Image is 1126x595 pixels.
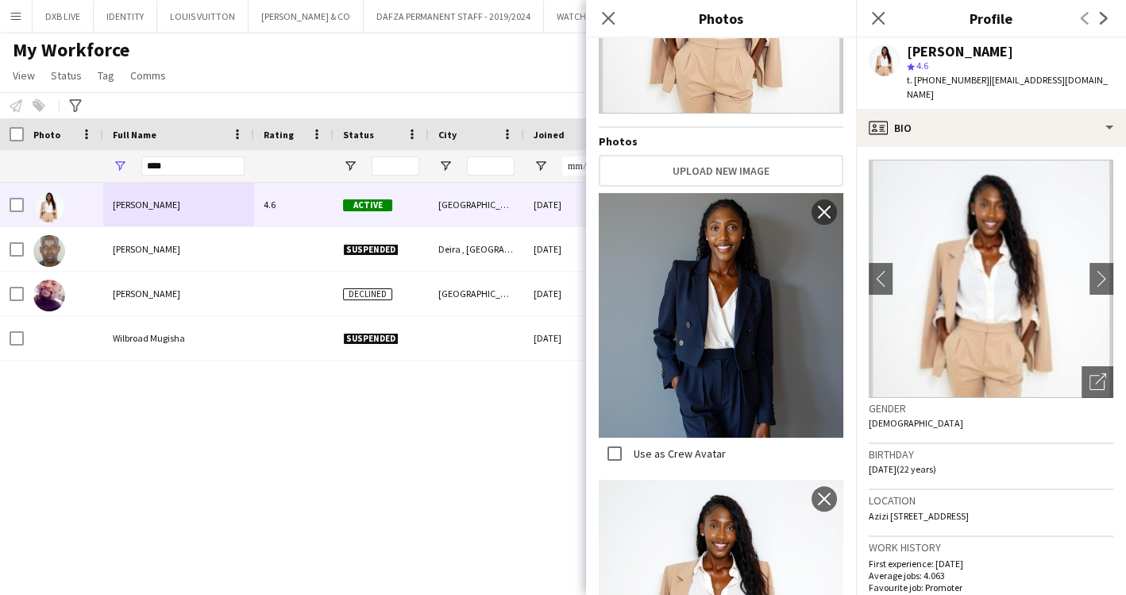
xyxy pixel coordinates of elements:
a: Comms [124,65,172,86]
img: Crew photo 1043771 [599,193,843,438]
h3: Birthday [869,447,1113,462]
div: [PERSON_NAME] [907,44,1013,59]
span: [PERSON_NAME] [113,288,180,299]
span: Tag [98,68,114,83]
img: Crew avatar or photo [869,160,1113,398]
div: Deira , [GEOGRAPHIC_DATA] [429,227,524,271]
img: Angella Vanessa Mugisha [33,191,65,222]
label: Use as Crew Avatar [630,446,726,461]
div: [DATE] [524,272,619,315]
span: My Workforce [13,38,129,62]
button: Open Filter Menu [534,159,548,173]
div: Open photos pop-in [1082,366,1113,398]
button: [PERSON_NAME] & CO [249,1,364,32]
h3: Photos [586,8,856,29]
span: Status [51,68,82,83]
span: Azizi [STREET_ADDRESS] [869,510,969,522]
p: Favourite job: Promoter [869,581,1113,593]
span: Full Name [113,129,156,141]
h3: Work history [869,540,1113,554]
a: Tag [91,65,121,86]
img: Emmanuel Jans Mugisa [33,235,65,267]
button: IDENTITY [94,1,157,32]
button: DXB LIVE [33,1,94,32]
span: 4.6 [916,60,928,71]
span: View [13,68,35,83]
span: | [EMAIL_ADDRESS][DOMAIN_NAME] [907,74,1108,100]
div: [GEOGRAPHIC_DATA] [429,272,524,315]
img: Mugisha Dickson [33,280,65,311]
input: Joined Filter Input [562,156,610,176]
a: Status [44,65,88,86]
span: Active [343,199,392,211]
div: Bio [856,109,1126,147]
input: Full Name Filter Input [141,156,245,176]
span: t. [PHONE_NUMBER] [907,74,989,86]
p: Average jobs: 4.063 [869,570,1113,581]
h3: Gender [869,401,1113,415]
button: Open Filter Menu [113,159,127,173]
button: Open Filter Menu [438,159,453,173]
app-action-btn: Advanced filters [66,96,85,115]
div: [DATE] [524,227,619,271]
button: DAFZA PERMANENT STAFF - 2019/2024 [364,1,544,32]
button: Upload new image [599,155,843,187]
button: WATCHBOX / SADDIQI [544,1,658,32]
span: [PERSON_NAME] [113,199,180,211]
h3: Location [869,493,1113,508]
p: First experience: [DATE] [869,558,1113,570]
span: Declined [343,288,392,300]
span: [DATE] (22 years) [869,463,936,475]
span: Suspended [343,244,399,256]
div: [DATE] [524,183,619,226]
span: Photo [33,129,60,141]
button: Open Filter Menu [343,159,357,173]
span: Comms [130,68,166,83]
span: Rating [264,129,294,141]
h4: Photos [599,134,843,149]
input: Status Filter Input [372,156,419,176]
span: [DEMOGRAPHIC_DATA] [869,417,963,429]
div: [GEOGRAPHIC_DATA] [429,183,524,226]
button: LOUIS VUITTON [157,1,249,32]
div: 4.6 [254,183,334,226]
span: City [438,129,457,141]
span: Status [343,129,374,141]
div: [DATE] [524,316,619,360]
span: Wilbroad Mugisha [113,332,185,344]
span: [PERSON_NAME] [113,243,180,255]
span: Joined [534,129,565,141]
a: View [6,65,41,86]
input: City Filter Input [467,156,515,176]
span: Suspended [343,333,399,345]
h3: Profile [856,8,1126,29]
